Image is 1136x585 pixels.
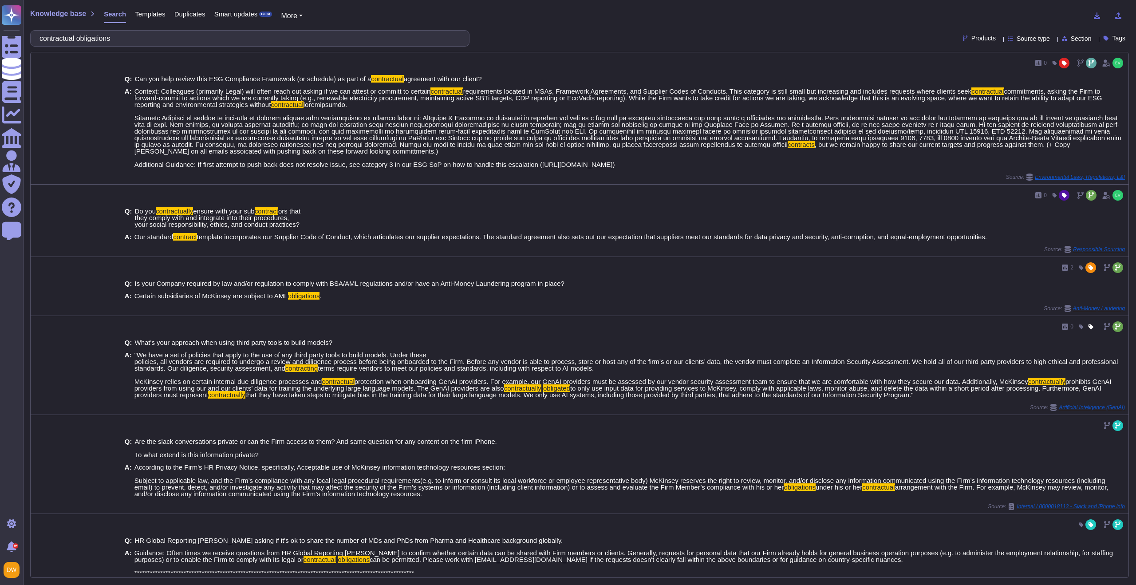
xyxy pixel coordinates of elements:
span: Are the slack conversations private or can the Firm access to them? And same question for any con... [135,438,497,459]
span: under his or her [816,483,862,491]
span: Tags [1112,35,1125,41]
span: More [281,12,297,20]
span: to only use input data for providing services to McKinsey, comply with applicable laws, monitor a... [134,384,1101,399]
img: user [1112,190,1123,201]
span: ensure with your sub [193,207,254,215]
button: user [2,560,26,580]
span: Responsible Sourcing [1073,247,1125,252]
div: 9+ [13,543,18,549]
mark: contractually [1028,378,1065,385]
span: Source: [1044,246,1125,253]
span: protection when onboarding GenAI providers. For example, our GenAI providers must be assessed by ... [355,378,1028,385]
b: Q: [125,75,132,82]
span: requirements located in MSAs, Framework Agreements, and Supplier Codes of Conducts. This category... [463,87,971,95]
span: loremipsumdo. Sitametc Adipisci el seddoe te inci-utla et dolorem aliquae adm veniamquisno ex ull... [134,101,1121,148]
mark: obligations [338,556,370,563]
span: Source type [1017,36,1050,42]
span: Knowledge base [30,10,86,17]
b: Q: [125,339,132,346]
mark: contractual [271,101,303,108]
span: Environmental Laws, Regulations, L&I [1035,174,1125,180]
mark: contract [255,207,278,215]
span: Certain subsidiaries of McKinsey are subject to AML [134,292,288,300]
mark: contractual [322,378,354,385]
span: template incorporates our Supplier Code of Conduct, which articulates our supplier expectations. ... [197,233,987,241]
span: Anti-Money Laudering [1073,306,1125,311]
span: Duplicates [174,11,205,17]
button: More [281,11,303,21]
span: Is your Company required by law and/or regulation to comply with BSA/AML regulations and/or have ... [135,280,564,287]
span: What's your approach when using third party tools to build models? [135,339,333,346]
span: 0 [1044,60,1047,66]
mark: contractually [208,391,245,399]
span: Templates [135,11,165,17]
div: BETA [259,12,272,17]
span: "We have a set of policies that apply to the use of any third party tools to build models. Under ... [134,351,1118,372]
span: 0 [1070,324,1073,329]
span: terms require vendors to meet our policies and standards, including with respect to AI models. Mc... [134,364,594,385]
span: Source: [1030,404,1125,411]
mark: contract [173,233,197,241]
span: commitments, asking the Firm to forward-commit to actions which we are currently taking (e.g., re... [134,87,1102,108]
img: user [4,562,20,578]
span: , but we remain happy to share our current targets and progress against them. (+ Copy [PERSON_NAM... [134,141,1070,168]
mark: contractually [156,207,193,215]
span: Artificial Inteligence (GenAI) [1059,405,1125,410]
mark: obligated [543,384,570,392]
b: A: [125,233,132,240]
mark: obligations [784,483,816,491]
mark: contractually [504,384,541,392]
input: Search a question or template... [35,31,460,46]
span: Context: Colleagues (primarily Legal) will often reach out asking if we can attest or committ to ... [134,87,431,95]
b: A: [125,352,132,398]
span: Section [1071,36,1092,42]
span: arrangement with the Firm. For example, McKinsey may review, monitor, and/or disclose any informa... [134,483,1108,498]
span: 2 [1070,265,1073,270]
b: Q: [125,438,132,458]
span: According to the Firm's HR Privacy Notice, specifically, Acceptable use of McKinsey information t... [134,463,1105,491]
span: Products [971,35,996,41]
mark: contractual [304,556,336,563]
span: Search [104,11,126,17]
span: . [319,292,321,300]
span: Our standard [134,233,174,241]
span: Source: [1044,305,1125,312]
span: prohibits GenAI providers from using our and our clients’ data for training the underlying large ... [134,378,1112,392]
mark: contractual [430,87,463,95]
span: 0 [1044,193,1047,198]
mark: contracts [788,141,815,148]
span: Source: [988,503,1125,510]
b: Q: [125,208,132,228]
span: Do you [135,207,156,215]
img: user [1112,58,1123,68]
span: that they have taken steps to mitigate bias in the training data for their large language models.... [245,391,914,399]
b: Q: [125,280,132,287]
b: A: [125,464,132,497]
b: A: [125,292,132,299]
b: A: [125,88,132,168]
mark: contractual [862,483,895,491]
span: Can you help review this ESG Compliance Framework (or schedule) as part of a [135,75,371,83]
span: Smart updates [214,11,258,17]
mark: contractual [971,87,1004,95]
span: Internal / 0000018113 - Slack and iPhone info [1017,504,1125,509]
mark: obligations [288,292,320,300]
mark: contractual [371,75,403,83]
span: ors that they comply with and integrate into their procedures, your social responsibility, ethics... [135,207,301,228]
span: Source: [1006,174,1125,181]
span: HR Global Reporting [PERSON_NAME] asking if it's ok to share the number of MDs and PhDs from Phar... [135,537,563,544]
span: agreement with our client? [404,75,482,83]
b: Q: [125,537,132,544]
mark: contracting [285,364,318,372]
span: Guidance: Often times we receive questions from HR Global Reporting [PERSON_NAME] to confirm whet... [134,549,1113,563]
